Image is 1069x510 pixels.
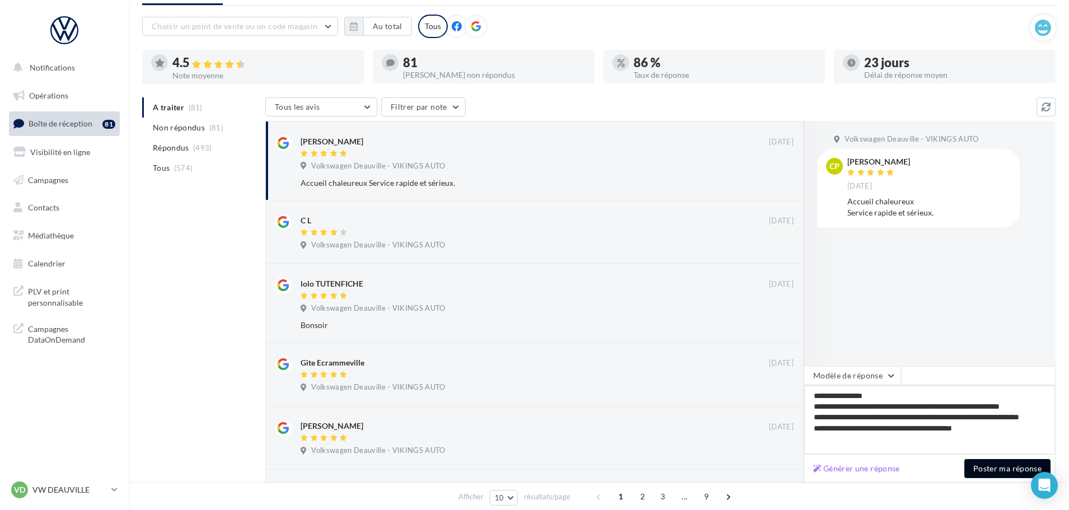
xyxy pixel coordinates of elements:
span: 9 [697,488,715,506]
span: Campagnes DataOnDemand [28,321,115,345]
span: Contacts [28,203,59,212]
button: 10 [490,490,518,506]
button: Au total [344,17,412,36]
a: PLV et print personnalisable [7,279,122,312]
span: Choisir un point de vente ou un code magasin [152,21,317,31]
a: Boîte de réception81 [7,111,122,135]
span: CP [829,161,840,172]
div: Bonsoir [301,320,721,331]
p: VW DEAUVILLE [32,484,107,495]
span: Volkswagen Deauville - VIKINGS AUTO [311,382,445,392]
div: 23 jours [864,57,1047,69]
span: Tous [153,162,170,174]
div: Accueil chaleureux Service rapide et sérieux. [301,177,721,189]
span: Afficher [458,492,484,502]
div: 81 [403,57,585,69]
span: 2 [634,488,651,506]
div: [PERSON_NAME] [301,420,363,432]
span: 1 [612,488,630,506]
button: Choisir un point de vente ou un code magasin [142,17,338,36]
div: Accueil chaleureux Service rapide et sérieux. [847,196,1011,218]
span: [DATE] [769,422,794,432]
button: Filtrer par note [381,97,466,116]
span: Volkswagen Deauville - VIKINGS AUTO [311,446,445,456]
div: 4.5 [172,57,355,69]
span: [DATE] [847,181,872,191]
span: Volkswagen Deauville - VIKINGS AUTO [311,303,445,314]
div: [PERSON_NAME] [301,136,363,147]
span: Répondus [153,142,189,153]
span: Opérations [29,91,68,100]
div: Gite Ecrammeville [301,357,364,368]
span: Boîte de réception [29,119,92,128]
button: Au total [363,17,412,36]
div: 81 [102,120,115,129]
div: Taux de réponse [634,71,816,79]
span: Visibilité en ligne [30,147,90,157]
span: résultats/page [524,492,570,502]
span: [DATE] [769,216,794,226]
div: Délai de réponse moyen [864,71,1047,79]
span: Volkswagen Deauville - VIKINGS AUTO [845,134,978,144]
a: Campagnes [7,169,122,192]
span: [DATE] [769,279,794,289]
span: (574) [174,163,193,172]
span: Notifications [30,63,75,72]
button: Tous les avis [265,97,377,116]
span: PLV et print personnalisable [28,284,115,308]
div: Open Intercom Messenger [1031,472,1058,499]
span: ... [676,488,693,506]
div: [PERSON_NAME] [847,158,910,166]
a: Calendrier [7,252,122,275]
button: Notifications [7,56,118,79]
span: (493) [193,143,212,152]
button: Générer une réponse [809,462,904,475]
div: C L [301,215,311,226]
span: Calendrier [28,259,65,268]
span: VD [14,484,25,495]
span: [DATE] [769,358,794,368]
span: Volkswagen Deauville - VIKINGS AUTO [311,161,445,171]
a: Visibilité en ligne [7,141,122,164]
button: Poster ma réponse [964,459,1051,478]
span: Médiathèque [28,231,74,240]
div: Tous [418,15,448,38]
div: [PERSON_NAME] non répondus [403,71,585,79]
a: Médiathèque [7,224,122,247]
a: Contacts [7,196,122,219]
a: Campagnes DataOnDemand [7,317,122,350]
span: 10 [495,493,504,502]
button: Modèle de réponse [804,366,901,385]
span: 3 [654,488,672,506]
div: Note moyenne [172,72,355,79]
span: Non répondus [153,122,205,133]
span: Tous les avis [275,102,320,111]
span: Campagnes [28,175,68,184]
span: [DATE] [769,137,794,147]
div: 86 % [634,57,816,69]
span: Volkswagen Deauville - VIKINGS AUTO [311,240,445,250]
div: lolo TUTENFICHE [301,278,363,289]
span: (81) [209,123,223,132]
a: VD VW DEAUVILLE [9,479,120,500]
a: Opérations [7,84,122,107]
